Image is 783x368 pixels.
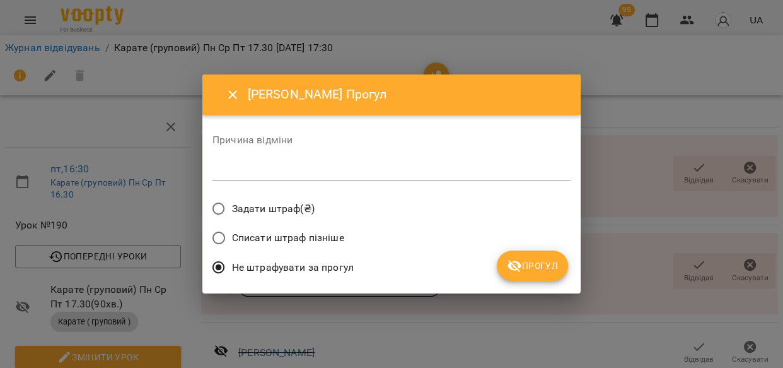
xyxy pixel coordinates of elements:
[232,201,315,217] span: Задати штраф(₴)
[232,230,344,246] span: Списати штраф пізніше
[497,251,568,281] button: Прогул
[507,258,558,273] span: Прогул
[232,260,354,275] span: Не штрафувати за прогул
[212,135,571,145] label: Причина відміни
[217,80,248,110] button: Close
[248,85,565,104] h6: [PERSON_NAME] Прогул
